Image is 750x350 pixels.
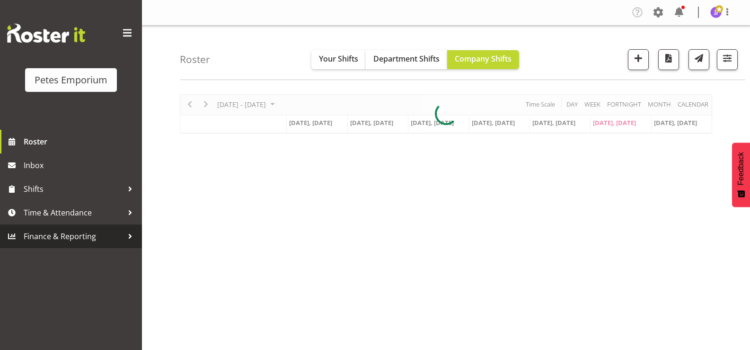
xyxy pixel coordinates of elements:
[455,54,512,64] span: Company Shifts
[24,135,137,149] span: Roster
[688,49,709,70] button: Send a list of all shifts for the selected filtered period to all rostered employees.
[24,182,123,196] span: Shifts
[24,206,123,220] span: Time & Attendance
[737,152,745,185] span: Feedback
[24,158,137,172] span: Inbox
[180,54,210,65] h4: Roster
[658,49,679,70] button: Download a PDF of the roster according to the set date range.
[311,50,366,69] button: Your Shifts
[366,50,447,69] button: Department Shifts
[447,50,519,69] button: Company Shifts
[24,229,123,243] span: Finance & Reporting
[35,73,107,87] div: Petes Emporium
[732,143,750,207] button: Feedback - Show survey
[717,49,738,70] button: Filter Shifts
[628,49,649,70] button: Add a new shift
[7,24,85,43] img: Rosterit website logo
[710,7,722,18] img: janelle-jonkers702.jpg
[373,54,440,64] span: Department Shifts
[319,54,358,64] span: Your Shifts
